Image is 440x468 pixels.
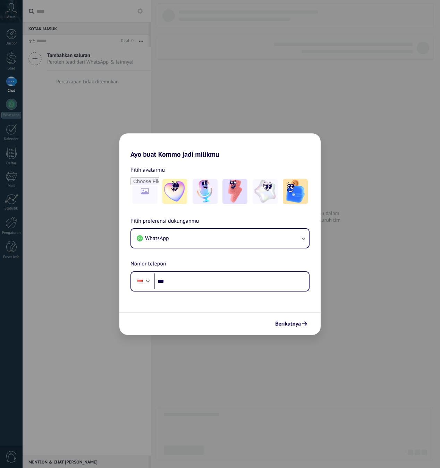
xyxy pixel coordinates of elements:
[131,229,309,248] button: WhatsApp
[275,321,301,326] span: Berikutnya
[222,179,247,204] img: -3.jpeg
[283,179,308,204] img: -5.jpeg
[193,179,218,204] img: -2.jpeg
[162,179,187,204] img: -1.jpeg
[130,165,165,174] span: Pilih avatarmu
[145,235,169,242] span: WhatsApp
[130,260,166,269] span: Nomor telepon
[133,274,146,289] div: Indonesia: + 62
[272,318,310,330] button: Berikutnya
[119,133,321,158] h2: Ayo buat Kommo jadi milikmu
[253,179,278,204] img: -4.jpeg
[130,217,199,226] span: Pilih preferensi dukunganmu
